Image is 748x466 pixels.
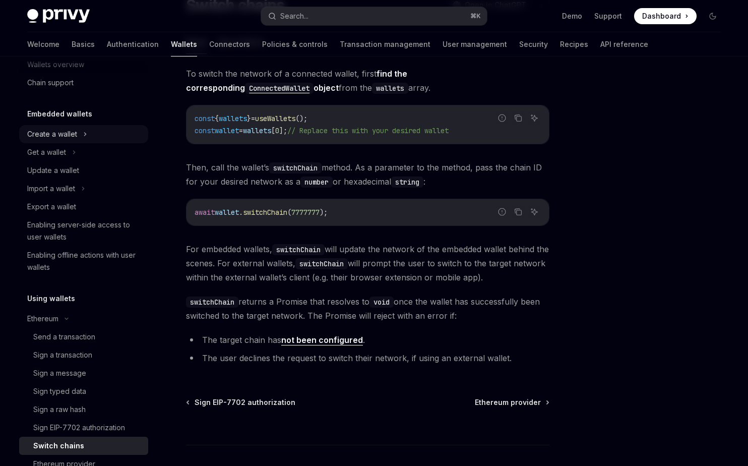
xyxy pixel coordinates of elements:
a: API reference [600,32,648,56]
span: ); [320,208,328,217]
button: Report incorrect code [495,111,509,125]
span: useWallets [255,114,295,123]
div: Sign EIP-7702 authorization [33,422,125,434]
div: Sign a raw hash [33,403,86,416]
span: ]; [279,126,287,135]
a: Sign EIP-7702 authorization [187,397,295,407]
a: Sign a raw hash [19,400,148,419]
a: Recipes [560,32,588,56]
a: Enabling server-side access to user wallets [19,216,148,246]
a: Sign EIP-7702 authorization [19,419,148,437]
h5: Using wallets [27,293,75,305]
span: wallets [243,126,271,135]
button: Ask AI [528,205,541,218]
span: (); [295,114,307,123]
div: Enabling server-side access to user wallets [27,219,142,243]
span: ⌘ K [470,12,481,20]
div: Import a wallet [27,183,75,195]
span: { [215,114,219,123]
a: Dashboard [634,8,697,24]
span: switchChain [243,208,287,217]
div: Enabling offline actions with user wallets [27,249,142,273]
code: void [369,297,394,308]
a: not been configured [281,335,363,345]
a: Demo [562,11,582,21]
div: Update a wallet [27,164,79,177]
li: The user declines the request to switch their network, if using an external wallet. [186,351,549,365]
button: Ask AI [528,111,541,125]
a: Authentication [107,32,159,56]
span: = [239,126,243,135]
a: Sign a message [19,364,148,382]
span: returns a Promise that resolves to once the wallet has successfully been switched to the target n... [186,295,549,323]
span: For embedded wallets, will update the network of the embedded wallet behind the scenes. For exter... [186,242,549,284]
div: Ethereum [27,313,58,325]
span: ( [287,208,291,217]
a: Policies & controls [262,32,328,56]
a: Sign typed data [19,382,148,400]
code: wallets [372,83,408,94]
span: wallet [215,208,239,217]
a: Connectors [209,32,250,56]
a: Send a transaction [19,328,148,346]
a: Chain support [19,74,148,92]
h5: Embedded wallets [27,108,92,120]
a: Security [519,32,548,56]
li: The target chain has . [186,333,549,347]
span: await [195,208,215,217]
button: Search...⌘K [261,7,487,25]
code: switchChain [272,244,325,255]
span: Dashboard [642,11,681,21]
code: switchChain [295,258,348,269]
span: Then, call the wallet’s method. As a parameter to the method, pass the chain ID for your desired ... [186,160,549,189]
button: Copy the contents from the code block [512,111,525,125]
a: Ethereum provider [475,397,548,407]
div: Create a wallet [27,128,77,140]
a: Export a wallet [19,198,148,216]
a: Enabling offline actions with user wallets [19,246,148,276]
span: wallets [219,114,247,123]
a: Switch chains [19,437,148,455]
div: Export a wallet [27,201,76,213]
span: = [251,114,255,123]
span: const [195,114,215,123]
span: To switch the network of a connected wallet, first from the array. [186,67,549,95]
code: ConnectedWallet [245,83,314,94]
a: Update a wallet [19,161,148,180]
div: Chain support [27,77,74,89]
span: 0 [275,126,279,135]
div: Sign typed data [33,385,86,397]
span: const [195,126,215,135]
div: Sign a message [33,367,86,379]
span: . [239,208,243,217]
span: [ [271,126,275,135]
a: Support [594,11,622,21]
code: string [391,177,423,188]
button: Copy the contents from the code block [512,205,525,218]
span: } [247,114,251,123]
code: number [300,177,333,188]
div: Send a transaction [33,331,95,343]
a: Welcome [27,32,59,56]
code: switchChain [269,162,322,173]
a: Sign a transaction [19,346,148,364]
span: Ethereum provider [475,397,541,407]
span: // Replace this with your desired wallet [287,126,449,135]
div: Switch chains [33,440,84,452]
span: Sign EIP-7702 authorization [195,397,295,407]
div: Get a wallet [27,146,66,158]
a: Basics [72,32,95,56]
button: Toggle dark mode [705,8,721,24]
span: 7777777 [291,208,320,217]
img: dark logo [27,9,90,23]
span: wallet [215,126,239,135]
a: find the correspondingConnectedWalletobject [186,69,407,93]
div: Sign a transaction [33,349,92,361]
code: switchChain [186,297,238,308]
div: Search... [280,10,308,22]
button: Report incorrect code [495,205,509,218]
a: Wallets [171,32,197,56]
a: User management [443,32,507,56]
a: Transaction management [340,32,430,56]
